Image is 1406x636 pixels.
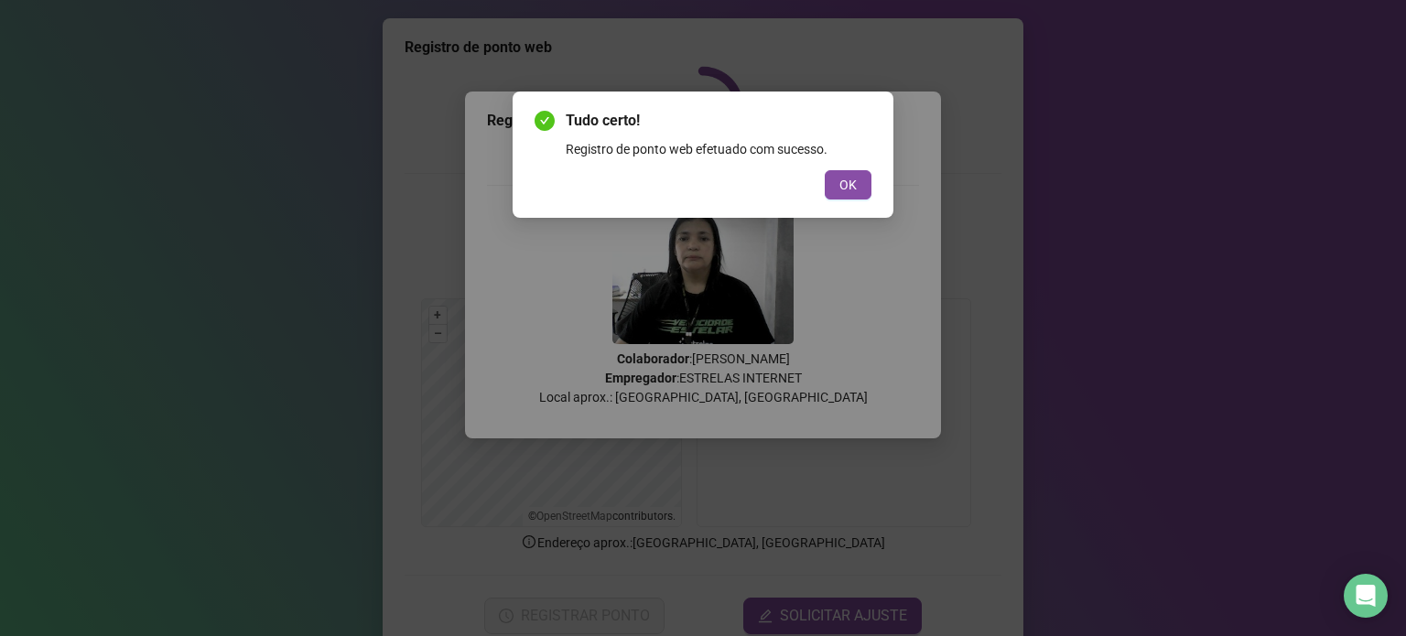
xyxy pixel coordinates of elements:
[839,175,857,195] span: OK
[825,170,871,199] button: OK
[566,110,871,132] span: Tudo certo!
[1344,574,1388,618] div: Open Intercom Messenger
[535,111,555,131] span: check-circle
[566,139,871,159] div: Registro de ponto web efetuado com sucesso.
